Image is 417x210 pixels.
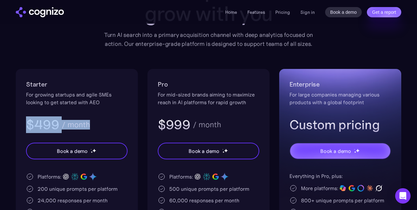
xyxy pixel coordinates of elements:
a: Home [225,9,237,15]
div: Everything in Pro, plus: [289,172,391,180]
div: For large companies managing various products with a global footprint [289,91,391,106]
div: Open Intercom Messenger [395,188,411,204]
img: cognizo logo [16,7,64,17]
div: Turn AI search into a primary acquisition channel with deep analytics focused on action. Our ente... [99,30,318,48]
div: For mid-sized brands aiming to maximize reach in AI platforms for rapid growth [158,91,259,106]
div: More platforms: [301,184,338,192]
a: Pricing [275,9,290,15]
a: Book a demostarstarstar [158,143,259,159]
div: 800+ unique prompts per platform [301,197,384,204]
a: Book a demostarstarstar [289,143,391,159]
a: home [16,7,64,17]
div: / month [193,121,221,129]
h3: Custom pricing [289,116,391,133]
img: star [224,148,228,153]
h2: Enterprise [289,79,391,89]
a: Features [247,9,265,15]
div: / month [62,121,90,129]
img: star [91,149,92,150]
img: star [222,149,223,150]
div: Platforms: [169,173,193,181]
img: star [222,151,225,153]
div: Platforms: [38,173,61,181]
h2: Starter [26,79,128,89]
div: 60,000 responses per month [169,197,239,204]
h3: $999 [158,116,190,133]
a: Book a demostarstarstar [26,143,128,159]
a: Sign in [300,8,315,16]
a: Book a demo [325,7,362,17]
img: star [91,151,93,153]
div: Book a demo [320,147,351,155]
h2: Pro [158,79,259,89]
img: star [354,151,356,153]
img: star [354,149,355,150]
div: 500 unique prompts per platform [169,185,249,193]
div: For growing startups and agile SMEs looking to get started with AEO [26,91,128,106]
div: 200 unique prompts per platform [38,185,118,193]
a: Get a report [367,7,401,17]
h3: $499 [26,116,59,133]
div: 24,000 responses per month [38,197,108,204]
div: Book a demo [57,147,88,155]
img: star [356,148,360,153]
div: Book a demo [189,147,219,155]
img: star [92,148,96,153]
